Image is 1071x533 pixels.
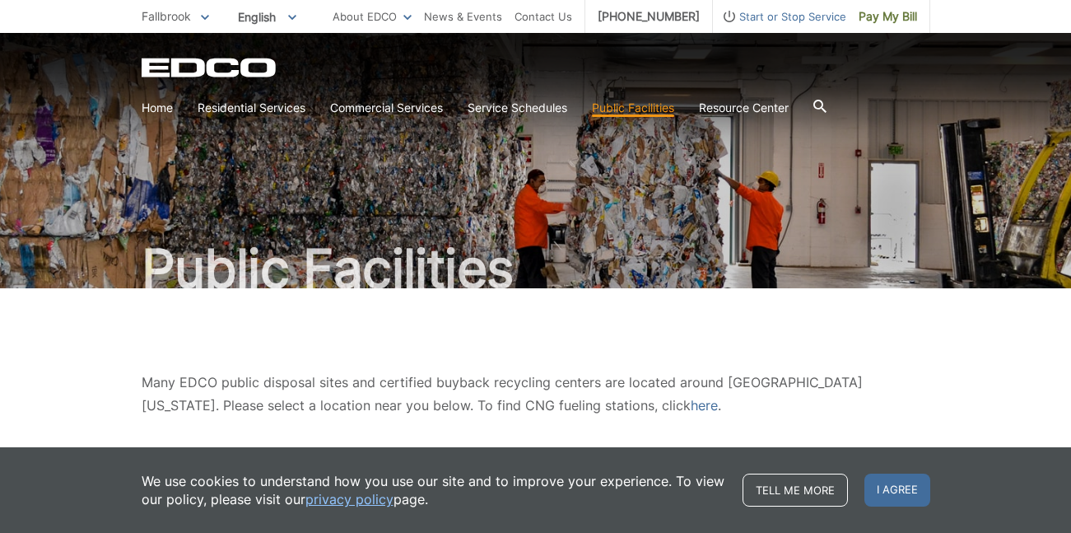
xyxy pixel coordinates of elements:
span: Pay My Bill [859,7,917,26]
a: Commercial Services [330,99,443,117]
h1: Public Facilities [142,242,930,295]
a: Contact Us [515,7,572,26]
span: I agree [864,474,930,507]
span: Many EDCO public disposal sites and certified buyback recycling centers are located around [GEOGR... [142,374,863,414]
a: About EDCO [333,7,412,26]
a: EDCD logo. Return to the homepage. [142,58,278,77]
a: Tell me more [743,474,848,507]
a: privacy policy [305,490,393,508]
span: English [226,3,309,30]
a: Public Facilities [592,99,674,117]
a: Residential Services [198,99,305,117]
span: Fallbrook [142,9,191,23]
a: Resource Center [699,99,789,117]
a: Service Schedules [468,99,567,117]
a: here [691,394,718,417]
a: Home [142,99,173,117]
a: News & Events [424,7,502,26]
p: We use cookies to understand how you use our site and to improve your experience. To view our pol... [142,472,726,508]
